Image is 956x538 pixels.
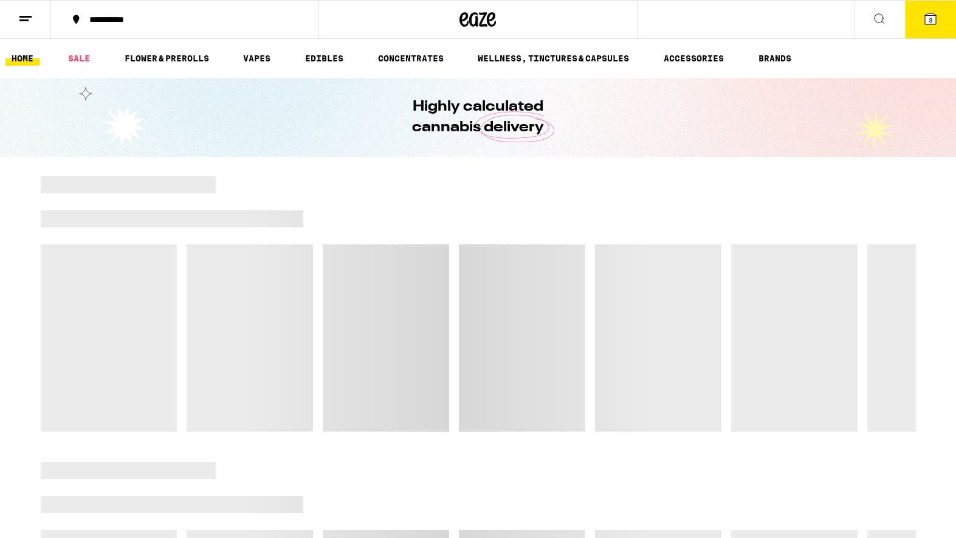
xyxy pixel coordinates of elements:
[119,51,215,66] a: FLOWER & PREROLLS
[299,51,349,66] a: EDIBLES
[372,51,450,66] a: CONCENTRATES
[752,51,797,66] a: BRANDS
[472,51,635,66] a: WELLNESS, TINCTURES & CAPSULES
[5,51,40,66] a: HOME
[658,51,730,66] a: ACCESSORIES
[237,51,277,66] a: VAPES
[929,16,932,24] span: 3
[905,1,956,38] button: 3
[378,97,579,138] h1: Highly calculated cannabis delivery
[62,51,96,66] a: SALE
